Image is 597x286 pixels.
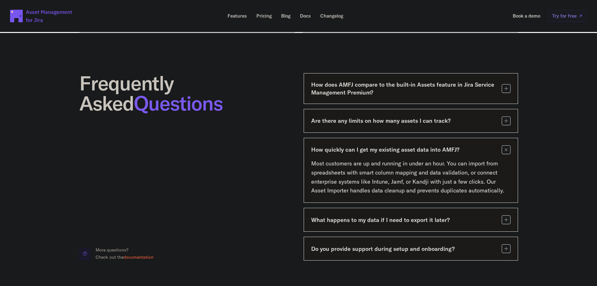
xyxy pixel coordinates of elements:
[311,216,497,224] h3: What happens to my data if I need to export it later?
[296,10,315,22] a: Docs
[252,10,276,22] a: Pricing
[223,10,251,22] a: Features
[311,117,497,125] h3: Are there any limits on how many assets I can track?
[256,13,272,18] p: Pricing
[300,13,311,18] p: Docs
[123,254,154,260] a: documentation
[96,254,154,261] p: Check out the
[79,73,294,113] h2: Frequently Asked
[277,10,295,22] a: Blog
[281,13,291,18] p: Blog
[134,90,223,116] span: Questions
[513,13,540,18] p: Book a demo
[547,10,587,22] a: Try for free
[311,81,497,96] h3: How does AMFJ compare to the built-in Assets feature in Jira Service Management Premium?
[311,159,511,195] p: Most customers are up and running in under an hour. You can import from spreadsheets with smart c...
[96,246,154,253] p: More questions?
[311,245,497,253] h3: Do you provide support during setup and onboarding?
[552,13,577,18] p: Try for free
[320,13,343,18] p: Changelog
[311,146,497,154] h3: How quickly can I get my existing asset data into AMFJ?
[316,10,348,22] a: Changelog
[228,13,247,18] p: Features
[508,10,545,22] a: Book a demo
